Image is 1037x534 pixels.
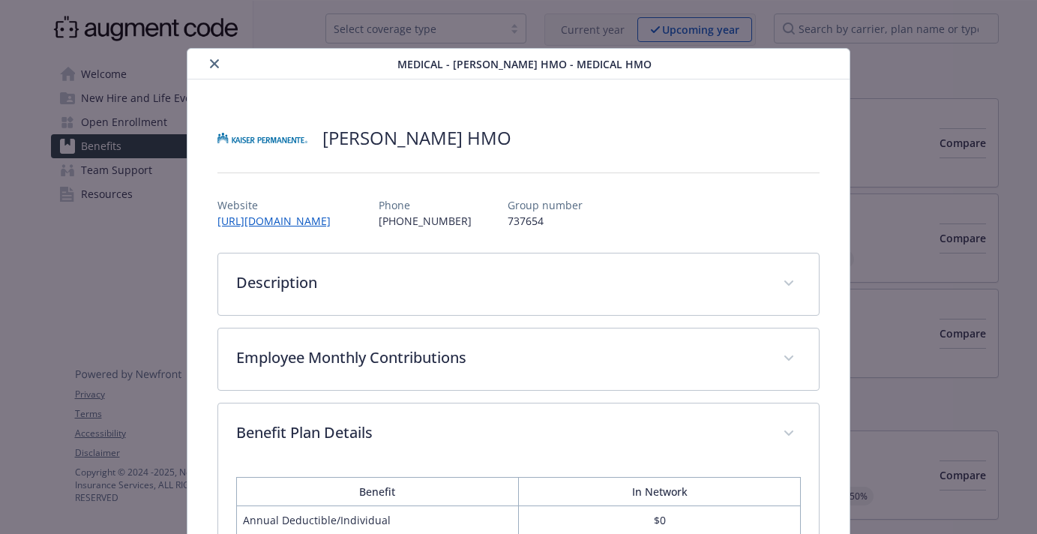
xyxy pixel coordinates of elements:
h2: [PERSON_NAME] HMO [322,125,511,151]
p: [PHONE_NUMBER] [379,213,472,229]
th: In Network [518,478,800,506]
div: Employee Monthly Contributions [218,328,819,390]
img: Kaiser Permanente Insurance Company [217,115,307,160]
p: Employee Monthly Contributions [236,346,765,369]
div: Benefit Plan Details [218,403,819,465]
th: Benefit [236,478,518,506]
button: close [205,55,223,73]
div: Description [218,253,819,315]
p: Phone [379,197,472,213]
a: [URL][DOMAIN_NAME] [217,214,343,228]
p: 737654 [508,213,583,229]
p: Description [236,271,765,294]
span: Medical - [PERSON_NAME] HMO - Medical HMO [397,56,652,72]
p: Benefit Plan Details [236,421,765,444]
p: Group number [508,197,583,213]
p: Website [217,197,343,213]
